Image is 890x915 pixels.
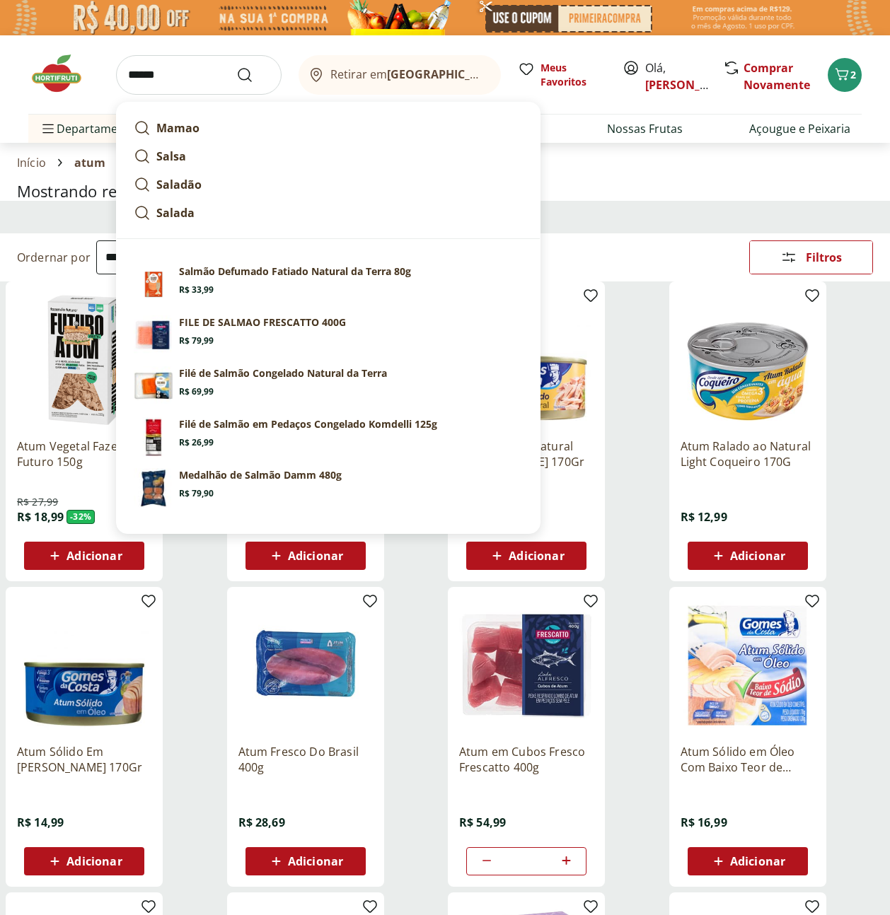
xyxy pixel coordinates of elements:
span: Departamentos [40,112,141,146]
button: Adicionar [245,847,366,875]
img: Filé de Salmão Frescatto 400g [134,315,173,355]
span: Retirar em [330,68,487,81]
a: Saladão [128,170,528,199]
img: Atum em Cubos Fresco Frescatto 400g [459,598,594,733]
p: Filé de Salmão em Pedaços Congelado Komdelli 125g [179,417,437,431]
span: Adicionar [288,550,343,561]
span: Olá, [645,59,708,93]
span: Adicionar [288,856,343,867]
a: [PERSON_NAME] [645,77,737,93]
a: Salsa [128,142,528,170]
button: Adicionar [688,542,808,570]
img: Atum Sólido Em Óleo Gomes Da Costa 170Gr [17,598,151,733]
a: Atum Sólido Em [PERSON_NAME] 170Gr [17,744,151,775]
span: R$ 28,69 [238,815,285,830]
b: [GEOGRAPHIC_DATA]/[GEOGRAPHIC_DATA] [387,66,625,82]
a: Meus Favoritos [518,61,606,89]
strong: Salsa [156,148,186,164]
span: Meus Favoritos [541,61,606,89]
a: Nossas Frutas [607,120,683,137]
a: Salada [128,199,528,227]
span: R$ 79,90 [179,488,214,499]
span: R$ 79,99 [179,335,214,346]
h1: Mostrando resultados para: [17,182,873,200]
a: Atum Fresco Do Brasil 400g [238,744,373,775]
a: Atum em Cubos Fresco Frescatto 400g [459,744,594,775]
span: Filtros [806,252,842,263]
span: R$ 14,99 [17,815,64,830]
span: - 32 % [67,510,95,524]
img: Salmão Defumado Fatiado Natural da Terra 80g [134,264,173,304]
span: 2 [850,68,856,81]
a: Filé de Salmão Congelado Natural da TerraR$ 69,99 [128,361,528,412]
span: atum [74,156,106,169]
p: Medalhão de Salmão Damm 480g [179,468,342,482]
span: R$ 69,99 [179,386,214,397]
strong: Mamao [156,120,200,136]
button: Filtros [749,240,873,274]
a: PrincipalMedalhão de Salmão Damm 480gR$ 79,90 [128,462,528,513]
p: Salmão Defumado Fatiado Natural da Terra 80g [179,264,411,279]
img: Principal [134,468,173,508]
button: Menu [40,112,57,146]
span: R$ 16,99 [681,815,727,830]
img: Principal [134,417,173,457]
span: Adicionar [509,550,564,561]
a: Atum Sólido em Óleo Com Baixo Teor de [PERSON_NAME] 170G [681,744,815,775]
button: Adicionar [688,847,808,875]
span: R$ 27,99 [17,495,58,509]
img: Atum Fresco Do Brasil 400g [238,598,373,733]
button: Adicionar [24,847,144,875]
button: Retirar em[GEOGRAPHIC_DATA]/[GEOGRAPHIC_DATA] [299,55,501,95]
img: Atum Vegetal Fazenda Futuro 150g [17,293,151,427]
img: Atum Sólido em Óleo Com Baixo Teor de Sódio Gomes Da Costa 170G [681,598,815,733]
a: Filé de Salmão Frescatto 400gFILE DE SALMAO FRESCATTO 400GR$ 79,99 [128,310,528,361]
a: Salmão Defumado Fatiado Natural da Terra 80gSalmão Defumado Fatiado Natural da Terra 80gR$ 33,99 [128,259,528,310]
button: Adicionar [245,542,366,570]
button: Adicionar [24,542,144,570]
strong: Salada [156,205,195,221]
img: Atum Ralado ao Natural Light Coqueiro 170G [681,293,815,427]
button: Adicionar [466,542,586,570]
span: R$ 33,99 [179,284,214,296]
button: Carrinho [828,58,862,92]
svg: Abrir Filtros [780,249,797,266]
a: Atum Ralado ao Natural Light Coqueiro 170G [681,438,815,470]
span: Adicionar [67,856,122,867]
span: Adicionar [730,856,785,867]
label: Ordernar por [17,250,91,265]
a: PrincipalFilé de Salmão em Pedaços Congelado Komdelli 125gR$ 26,99 [128,412,528,462]
a: Mamao [128,114,528,142]
span: R$ 54,99 [459,815,506,830]
a: Início [17,156,46,169]
span: Adicionar [67,550,122,561]
a: Atum Vegetal Fazenda Futuro 150g [17,438,151,470]
a: Açougue e Peixaria [749,120,850,137]
p: Filé de Salmão Congelado Natural da Terra [179,366,387,380]
input: search [116,55,282,95]
button: Submit Search [236,66,270,83]
a: Comprar Novamente [744,60,810,93]
strong: Saladão [156,177,202,192]
span: R$ 18,99 [17,509,64,525]
span: R$ 26,99 [179,437,214,448]
img: Hortifruti [28,52,99,95]
span: R$ 12,99 [681,509,727,525]
span: Adicionar [730,550,785,561]
p: FILE DE SALMAO FRESCATTO 400G [179,315,346,330]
